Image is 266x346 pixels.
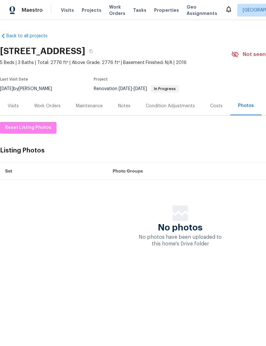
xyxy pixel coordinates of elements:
span: In Progress [151,87,178,91]
span: Tasks [133,8,146,12]
span: Renovation [94,87,179,91]
div: Condition Adjustments [146,103,195,109]
span: Properties [154,7,179,13]
div: Costs [210,103,223,109]
span: Project [94,77,108,81]
button: Copy Address [85,46,97,57]
div: Photos [238,102,254,109]
div: Maintenance [76,103,103,109]
div: Visits [8,103,19,109]
div: Notes [118,103,130,109]
span: No photos have been uploaded to this home's Drive folder [139,235,222,246]
span: Projects [82,7,101,13]
span: Work Orders [109,4,125,17]
span: Visits [61,7,74,13]
span: - [119,87,147,91]
div: Work Orders [34,103,61,109]
span: Geo Assignments [187,4,217,17]
span: [DATE] [134,87,147,91]
span: Reset Listing Photos [5,124,51,132]
span: [DATE] [119,87,132,91]
span: No photos [158,224,203,231]
span: Maestro [22,7,43,13]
